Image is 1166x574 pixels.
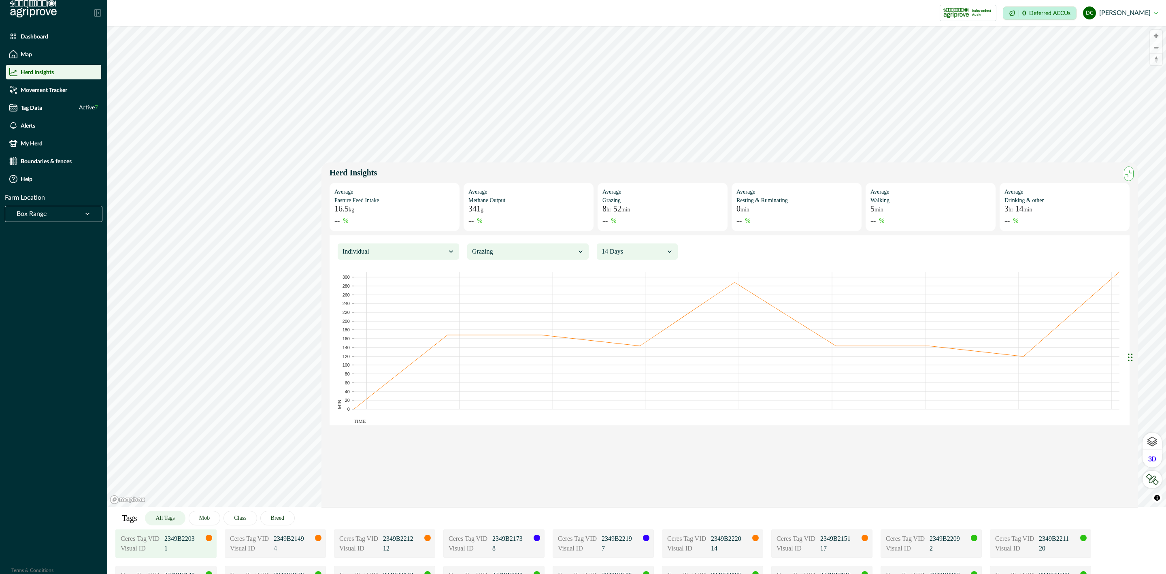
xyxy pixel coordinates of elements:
p: -- [870,215,876,227]
button: Zoom in [1150,30,1162,42]
button: Toggle attribution [1152,493,1162,503]
text: 180 [343,327,350,332]
text: 160 [343,336,350,341]
button: Breed [260,511,295,525]
p: Drinking & other [1004,196,1125,205]
p: 2349B2211 [1039,534,1079,544]
p: % [1013,216,1018,226]
p: Tags [122,512,137,524]
p: % [477,216,482,226]
p: 2349B2151 [820,534,861,544]
text: 80 [345,371,350,376]
p: Herd Insights [21,69,54,75]
button: Reset bearing to north [1150,53,1162,65]
p: Ceres Tag VID [339,534,380,544]
p: 5 [870,205,883,213]
p: Tag Data [21,105,42,111]
p: 7 [602,544,642,553]
p: -- [602,215,608,227]
text: 300 [343,275,350,280]
p: 12 [383,544,423,553]
p: Boundaries & fences [21,158,72,164]
text: 140 [343,345,350,350]
p: Herd Insights [330,162,1130,179]
p: Ceres Tag VID [777,534,817,544]
button: certification logoIndependent Audit [940,5,996,21]
text: 100 [343,363,350,367]
text: 200 [343,319,350,324]
p: Ceres Tag VID [230,534,270,544]
p: Visual ID [339,544,380,553]
p: -- [1004,215,1010,227]
a: Help [6,172,101,186]
p: Movement Tracker [21,87,67,93]
p: Ceres Tag VID [558,534,598,544]
a: Map [6,47,101,62]
p: Average [468,188,589,196]
p: Ceres Tag VID [121,534,161,544]
p: % [611,216,616,226]
p: Visual ID [558,544,598,553]
p: Independent Audit [972,9,993,17]
p: g [481,207,483,213]
p: Resting & Ruminating [736,196,857,205]
iframe: Chat Widget [1126,337,1166,376]
p: 2349B2203 [164,534,205,544]
p: Help [21,176,32,182]
button: Class [223,511,257,525]
a: Boundaries & fences [6,154,101,169]
p: Average [736,188,857,196]
p: hr [1009,207,1013,213]
canvas: Map [107,26,1166,507]
p: Visual ID [667,544,708,553]
p: Visual ID [995,544,1036,553]
p: Average [870,188,991,196]
p: 3 14 [1004,205,1032,213]
text: 260 [343,292,350,297]
p: 341 [468,205,483,213]
p: Deferred ACCUs [1029,10,1070,16]
p: Farm Location [5,193,45,203]
img: LkRIKP7pqK064DBUf7vatyaj0RnXiK+1zEGAAAAAElFTkSuQmCC [1146,474,1159,485]
p: Visual ID [121,544,161,553]
img: certification logo [943,6,969,19]
span: Reset bearing to north [1150,54,1162,65]
p: Ceres Tag VID [886,534,926,544]
text: 220 [343,310,350,315]
p: 2349B2209 [930,534,970,544]
text: 40 [345,389,350,394]
text: 120 [343,354,350,359]
p: Average [1004,188,1125,196]
p: 2349B2220 [711,534,751,544]
p: % [343,216,348,226]
p: 0 [1022,10,1026,17]
a: Dashboard [6,29,101,44]
text: TIME [354,418,366,424]
p: Methane Output [468,196,589,205]
p: Visual ID [886,544,926,553]
p: 8 52 [602,205,630,213]
p: Grazing [602,196,723,205]
p: Ceres Tag VID [449,534,489,544]
button: All Tags [145,511,185,525]
p: % [745,216,750,226]
a: Tag DataActive7 [6,100,101,115]
text: 280 [343,284,350,288]
p: Ceres Tag VID [995,534,1036,544]
button: dylan cronje[PERSON_NAME] [1083,3,1158,23]
p: hr [606,207,611,213]
p: min [874,207,883,213]
p: -- [334,215,340,227]
p: 16.5 [334,205,354,213]
p: 0 [736,205,749,213]
p: Visual ID [230,544,270,553]
p: Map [21,51,32,58]
p: Average [602,188,723,196]
a: Herd Insights [6,65,101,79]
p: -- [468,215,474,227]
p: Walking [870,196,991,205]
p: Ceres Tag VID [667,534,708,544]
span: Zoom out [1150,42,1162,53]
div: Drag [1128,345,1133,369]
